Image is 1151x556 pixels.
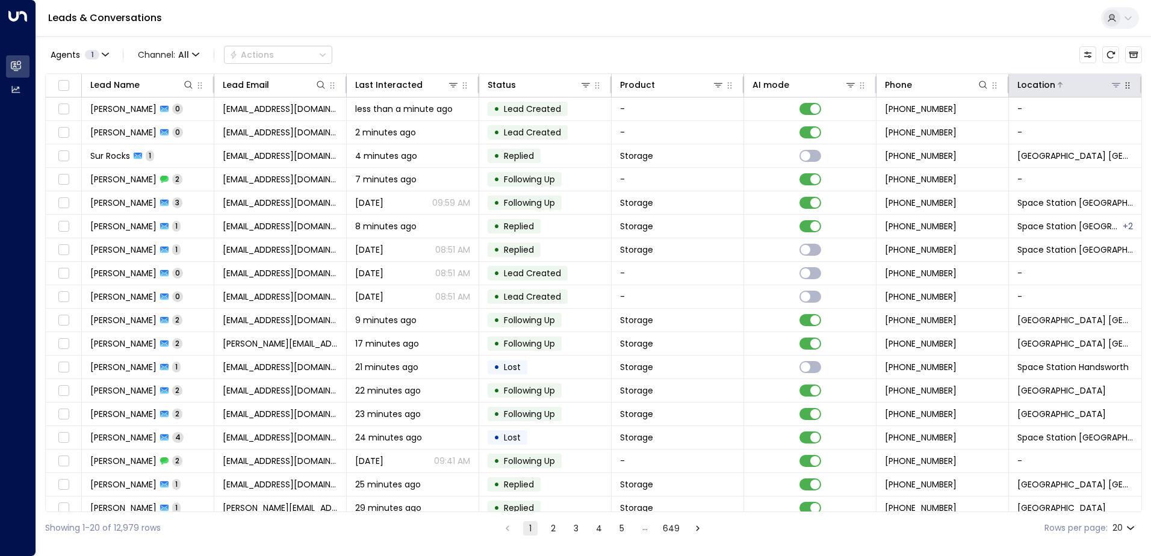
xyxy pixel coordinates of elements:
[56,196,71,211] span: Toggle select row
[172,456,182,466] span: 2
[885,78,989,92] div: Phone
[224,46,332,64] button: Actions
[504,173,555,185] span: Following Up
[56,313,71,328] span: Toggle select row
[620,361,653,373] span: Storage
[885,361,957,373] span: +447547395774
[56,266,71,281] span: Toggle select row
[146,150,154,161] span: 1
[1017,314,1133,326] span: Space Station Kings Heath
[546,521,560,536] button: Go to page 2
[172,479,181,489] span: 1
[620,431,653,443] span: Storage
[620,78,724,92] div: Product
[612,168,744,191] td: -
[133,46,204,63] button: Channel:All
[1125,46,1142,63] button: Archived Leads
[355,478,421,490] span: 25 minutes ago
[620,408,653,420] span: Storage
[1017,220,1122,232] span: Space Station Garretts Green
[1017,408,1106,420] span: Space Station Isleworth
[355,385,421,397] span: 22 minutes ago
[504,431,521,443] span: Lost
[885,267,957,279] span: +447407130293
[494,357,500,377] div: •
[172,362,181,372] span: 1
[494,427,500,448] div: •
[355,338,419,350] span: 17 minutes ago
[885,244,957,256] span: +447407130293
[90,126,157,138] span: Laurens Spethmann
[172,174,182,184] span: 2
[494,404,500,424] div: •
[48,11,162,25] a: Leads & Conversations
[355,103,453,115] span: less than a minute ago
[178,50,189,60] span: All
[90,502,157,514] span: Lee Desmond
[355,408,421,420] span: 23 minutes ago
[56,383,71,398] span: Toggle select row
[355,314,417,326] span: 9 minutes ago
[223,150,338,162] span: sholder1966@gmail.com
[172,338,182,348] span: 2
[1017,78,1122,92] div: Location
[1009,168,1141,191] td: -
[223,338,338,350] span: theodore.haile@gmail.com
[90,431,157,443] span: Michelle Smith
[885,385,957,397] span: +447502116684
[172,315,182,325] span: 2
[1009,121,1141,144] td: -
[229,49,274,60] div: Actions
[494,263,500,283] div: •
[56,219,71,234] span: Toggle select row
[488,78,592,92] div: Status
[1017,78,1055,92] div: Location
[172,268,183,278] span: 0
[1017,150,1133,162] span: Space Station Shrewsbury
[223,78,327,92] div: Lead Email
[435,267,470,279] p: 08:51 AM
[1017,361,1129,373] span: Space Station Handsworth
[592,521,606,536] button: Go to page 4
[504,385,555,397] span: Following Up
[172,197,182,208] span: 3
[223,291,338,303] span: victoria_swain@hotmail.com
[504,338,555,350] span: Following Up
[355,78,423,92] div: Last Interacted
[223,103,338,115] span: laurens.spethmann@gmail.com
[90,478,157,490] span: Melissa Axford
[223,385,338,397] span: mycahez@gmail.com
[223,502,338,514] span: lee.desmond@sky.com
[620,78,655,92] div: Product
[172,502,181,513] span: 1
[172,103,183,114] span: 0
[504,291,561,303] span: Lead Created
[885,197,957,209] span: +447702601310
[90,338,157,350] span: Ted Haile
[1009,262,1141,285] td: -
[355,291,383,303] span: Sep 16, 2025
[504,220,534,232] span: Replied
[90,314,157,326] span: Halla Neal
[620,220,653,232] span: Storage
[1017,197,1133,209] span: Space Station Swiss Cottage
[620,244,653,256] span: Storage
[885,502,957,514] span: +447748197619
[504,478,534,490] span: Replied
[355,502,421,514] span: 29 minutes ago
[56,125,71,140] span: Toggle select row
[223,173,338,185] span: caroline_ardelet@yahoo.fr
[355,197,383,209] span: Sep 18, 2025
[90,267,157,279] span: Victoria Swain
[85,50,99,60] span: 1
[690,521,705,536] button: Go to next page
[1044,522,1108,534] label: Rows per page:
[1009,97,1141,120] td: -
[56,78,71,93] span: Toggle select all
[494,310,500,330] div: •
[90,408,157,420] span: Fulton Crane
[885,408,957,420] span: +447546709056
[494,99,500,119] div: •
[90,78,194,92] div: Lead Name
[172,385,182,395] span: 2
